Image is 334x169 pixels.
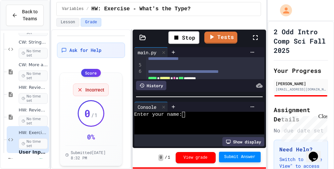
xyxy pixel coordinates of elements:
[224,154,256,160] span: Submit Answer
[71,150,116,160] span: Submitted [DATE] 8:32 PM
[168,31,199,44] div: Stop
[19,138,48,149] span: No time set
[274,126,328,134] div: No due date set
[134,102,168,112] div: Console
[19,71,48,81] span: No time set
[176,152,216,163] button: View grade
[91,5,191,13] span: HW: Exercise - What's the Type?
[204,32,237,44] a: Tests
[19,40,48,45] span: CW: Strings Team
[306,142,327,162] iframe: chat widget
[6,5,44,26] button: Back to Teams
[134,103,160,110] div: Console
[219,152,261,162] button: Submit Answer
[222,137,264,146] div: Show display
[279,145,322,153] h3: Need Help?
[134,112,182,117] span: Enter your name:
[134,49,160,56] div: main.py
[134,62,143,68] div: 5
[19,130,48,136] span: HW: Exercise - What's the Type?
[165,155,167,160] span: /
[134,47,168,57] div: main.py
[84,107,90,119] span: 0
[276,81,326,86] div: [PERSON_NAME]
[19,62,48,68] span: CW: More about String Operators
[87,132,95,141] div: 0 %
[274,66,328,75] h2: Your Progress
[19,107,48,113] span: HW: Review: Variables and Data Types
[158,154,163,161] span: 0
[62,6,84,12] span: Variables
[19,85,48,90] span: HW: Review - String Operators
[279,113,327,142] iframe: chat widget
[56,18,79,27] button: Lesson
[86,6,89,12] span: /
[274,105,328,124] h2: Assignment Details
[19,149,48,155] span: User Input and Functions
[3,3,46,42] div: Chat with us now!Close
[91,111,98,119] span: / 1
[274,27,328,55] h1: 2 Odd Intro Comp Sci Fall 2025
[136,81,166,90] div: History
[134,68,143,81] div: 6
[168,155,170,160] span: 1
[81,18,101,27] button: Grade
[19,93,48,104] span: No time set
[85,86,104,93] span: Incorrect
[276,87,326,92] div: [EMAIL_ADDRESS][DOMAIN_NAME]
[22,8,38,22] span: Back to Teams
[273,3,294,18] div: My Account
[19,48,48,59] span: No time set
[19,116,48,126] span: No time set
[81,69,101,77] div: Score
[69,47,101,54] span: Ask for Help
